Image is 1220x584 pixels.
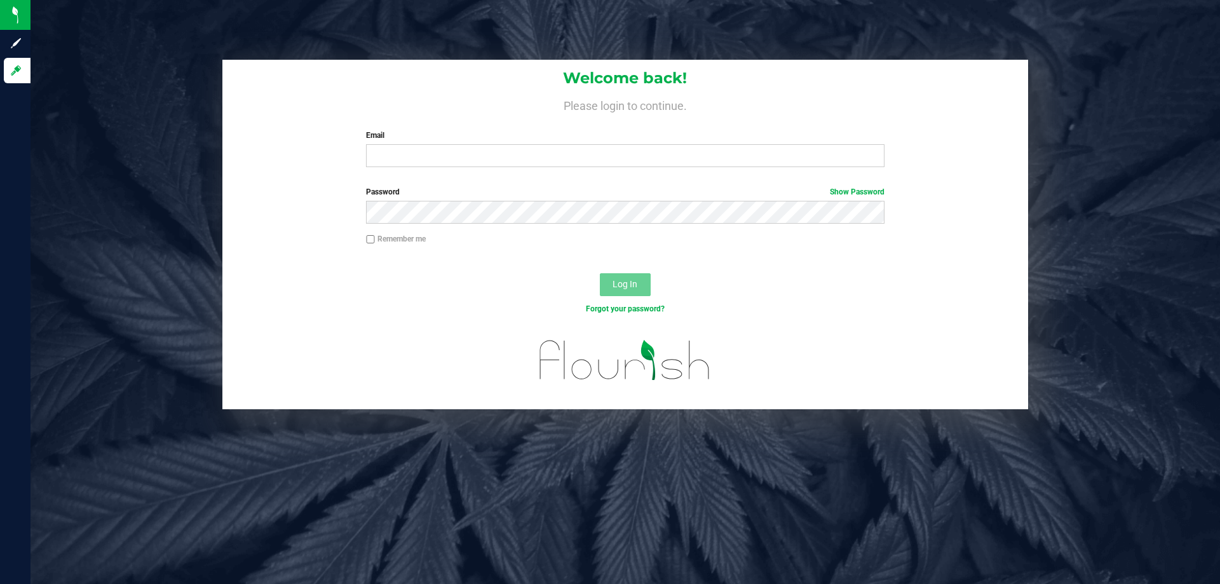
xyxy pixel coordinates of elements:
[366,235,375,244] input: Remember me
[222,97,1028,112] h4: Please login to continue.
[830,187,884,196] a: Show Password
[586,304,665,313] a: Forgot your password?
[366,233,426,245] label: Remember me
[222,70,1028,86] h1: Welcome back!
[10,64,22,77] inline-svg: Log in
[366,130,884,141] label: Email
[600,273,651,296] button: Log In
[10,37,22,50] inline-svg: Sign up
[613,279,637,289] span: Log In
[524,328,726,393] img: flourish_logo.svg
[366,187,400,196] span: Password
